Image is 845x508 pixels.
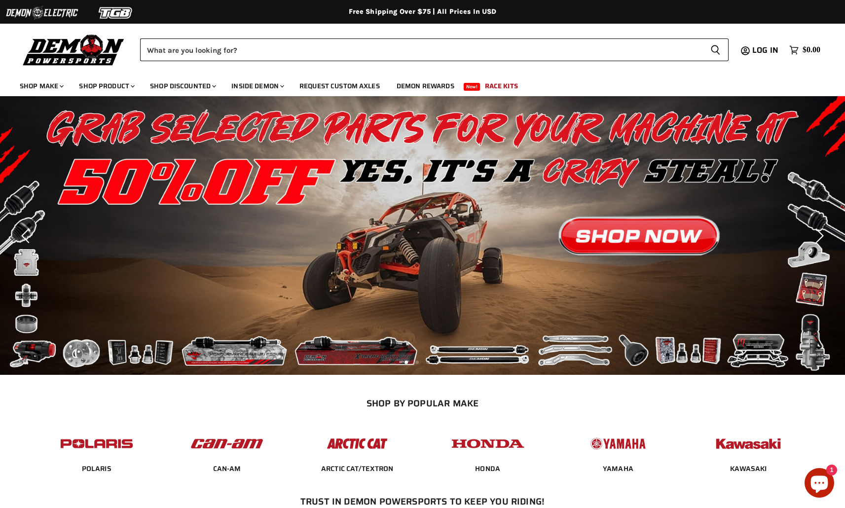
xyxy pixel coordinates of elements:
[478,76,525,96] a: Race Kits
[79,3,153,22] img: TGB Logo 2
[28,7,817,16] div: Free Shipping Over $75 | All Prices In USD
[803,45,820,55] span: $0.00
[404,361,408,364] li: Page dot 1
[730,464,767,473] a: KAWASAKI
[603,464,633,474] span: YAMAHA
[389,76,462,96] a: Demon Rewards
[475,464,500,474] span: HONDA
[415,361,419,364] li: Page dot 2
[40,398,805,408] h2: SHOP BY POPULAR MAKE
[58,429,135,459] img: POPULAR_MAKE_logo_2_dba48cf1-af45-46d4-8f73-953a0f002620.jpg
[213,464,241,473] a: CAN-AM
[5,3,79,22] img: Demon Electric Logo 2
[748,46,784,55] a: Log in
[730,464,767,474] span: KAWASAKI
[72,76,141,96] a: Shop Product
[321,464,394,473] a: ARCTIC CAT/TEXTRON
[437,361,441,364] li: Page dot 4
[51,496,794,507] h2: Trust In Demon Powersports To Keep You Riding!
[475,464,500,473] a: HONDA
[12,76,70,96] a: Shop Make
[17,226,37,246] button: Previous
[802,468,837,500] inbox-online-store-chat: Shopify online store chat
[321,464,394,474] span: ARCTIC CAT/TEXTRON
[213,464,241,474] span: CAN-AM
[143,76,222,96] a: Shop Discounted
[292,76,387,96] a: Request Custom Axles
[140,38,702,61] input: Search
[580,429,657,459] img: POPULAR_MAKE_logo_5_20258e7f-293c-4aac-afa8-159eaa299126.jpg
[319,429,396,459] img: POPULAR_MAKE_logo_3_027535af-6171-4c5e-a9bc-f0eccd05c5d6.jpg
[449,429,526,459] img: POPULAR_MAKE_logo_4_4923a504-4bac-4306-a1be-165a52280178.jpg
[702,38,729,61] button: Search
[188,429,265,459] img: POPULAR_MAKE_logo_1_adc20308-ab24-48c4-9fac-e3c1a623d575.jpg
[784,43,825,57] a: $0.00
[808,226,828,246] button: Next
[12,72,818,96] ul: Main menu
[603,464,633,473] a: YAMAHA
[710,429,787,459] img: POPULAR_MAKE_logo_6_76e8c46f-2d1e-4ecc-b320-194822857d41.jpg
[464,83,480,91] span: New!
[82,464,111,473] a: POLARIS
[82,464,111,474] span: POLARIS
[752,44,778,56] span: Log in
[20,32,128,67] img: Demon Powersports
[224,76,290,96] a: Inside Demon
[140,38,729,61] form: Product
[426,361,430,364] li: Page dot 3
